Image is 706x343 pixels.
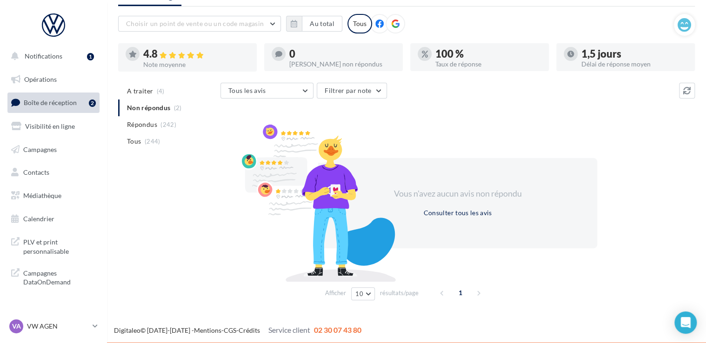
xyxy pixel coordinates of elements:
[23,168,49,176] span: Contacts
[89,99,96,107] div: 2
[220,83,313,99] button: Tous les avis
[380,289,419,297] span: résultats/page
[351,287,375,300] button: 10
[6,46,98,66] button: Notifications 1
[314,325,361,334] span: 02 30 07 43 80
[27,322,89,331] p: VW AGEN
[24,99,77,106] span: Boîte de réception
[228,86,266,94] span: Tous les avis
[6,163,101,182] a: Contacts
[355,290,363,297] span: 10
[289,61,395,67] div: [PERSON_NAME] non répondus
[317,83,387,99] button: Filtrer par note
[126,20,264,27] span: Choisir un point de vente ou un code magasin
[127,86,153,96] span: A traiter
[224,326,236,334] a: CGS
[25,52,62,60] span: Notifications
[25,122,75,130] span: Visibilité en ligne
[6,209,101,229] a: Calendrier
[420,207,495,218] button: Consulter tous les avis
[325,289,346,297] span: Afficher
[160,121,176,128] span: (242)
[143,61,249,68] div: Note moyenne
[194,326,221,334] a: Mentions
[581,49,687,59] div: 1,5 jours
[127,120,157,129] span: Répondus
[145,138,160,145] span: (244)
[286,16,342,32] button: Au total
[23,236,96,256] span: PLV et print personnalisable
[127,137,141,146] span: Tous
[674,311,697,334] div: Open Intercom Messenger
[453,285,468,300] span: 1
[6,232,101,259] a: PLV et print personnalisable
[7,317,100,335] a: VA VW AGEN
[6,70,101,89] a: Opérations
[114,326,361,334] span: © [DATE]-[DATE] - - -
[23,191,61,199] span: Médiathèque
[6,186,101,205] a: Médiathèque
[6,117,101,136] a: Visibilité en ligne
[12,322,21,331] span: VA
[268,325,310,334] span: Service client
[23,145,57,153] span: Campagnes
[24,75,57,83] span: Opérations
[157,87,165,95] span: (4)
[435,49,541,59] div: 100 %
[118,16,281,32] button: Choisir un point de vente ou un code magasin
[378,188,538,200] div: Vous n'avez aucun avis non répondu
[347,14,372,33] div: Tous
[6,92,101,112] a: Boîte de réception2
[23,215,54,223] span: Calendrier
[581,61,687,67] div: Délai de réponse moyen
[87,53,94,60] div: 1
[6,263,101,290] a: Campagnes DataOnDemand
[289,49,395,59] div: 0
[143,49,249,59] div: 4.8
[239,326,260,334] a: Crédits
[114,326,140,334] a: Digitaleo
[435,61,541,67] div: Taux de réponse
[6,140,101,159] a: Campagnes
[23,267,96,287] span: Campagnes DataOnDemand
[302,16,342,32] button: Au total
